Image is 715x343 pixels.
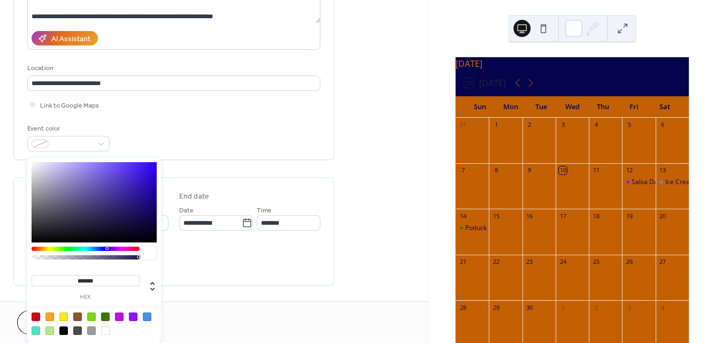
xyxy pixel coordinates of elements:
[559,166,567,174] div: 10
[459,303,467,311] div: 28
[659,121,667,129] div: 6
[659,166,667,174] div: 13
[659,212,667,220] div: 20
[464,96,495,118] div: Sun
[557,96,588,118] div: Wed
[45,326,54,335] div: #B8E986
[592,258,600,266] div: 25
[456,224,489,233] div: Potluck & a Documentary
[32,31,98,45] button: AI Assistant
[27,63,318,74] div: Location
[456,57,689,70] div: [DATE]
[459,212,467,220] div: 14
[632,178,686,187] div: Salsa Dance Class
[622,178,655,187] div: Salsa Dance Class
[115,312,124,321] div: #BD10E0
[656,178,689,187] div: Ice Cream & Peach Cobbler Fundraiser
[526,212,534,220] div: 16
[526,121,534,129] div: 2
[526,258,534,266] div: 23
[492,121,500,129] div: 1
[257,205,272,216] span: Time
[619,96,650,118] div: Fri
[101,312,110,321] div: #417505
[649,96,680,118] div: Sat
[59,326,68,335] div: #000000
[588,96,619,118] div: Thu
[625,121,633,129] div: 5
[625,166,633,174] div: 12
[129,312,137,321] div: #9013FE
[459,258,467,266] div: 21
[559,258,567,266] div: 24
[559,121,567,129] div: 3
[32,294,140,300] label: hex
[87,326,96,335] div: #9B9B9B
[592,166,600,174] div: 11
[459,166,467,174] div: 7
[659,258,667,266] div: 27
[492,258,500,266] div: 22
[17,310,83,334] button: Cancel
[101,326,110,335] div: #FFFFFF
[143,312,151,321] div: #4A90E2
[495,96,526,118] div: Mon
[179,205,194,216] span: Date
[592,121,600,129] div: 4
[32,326,40,335] div: #50E3C2
[526,303,534,311] div: 30
[73,326,82,335] div: #4A4A4A
[73,312,82,321] div: #8B572A
[32,312,40,321] div: #D0021B
[492,166,500,174] div: 8
[492,303,500,311] div: 29
[492,212,500,220] div: 15
[27,123,107,134] div: Event color
[559,212,567,220] div: 17
[45,312,54,321] div: #F5A623
[526,166,534,174] div: 9
[592,212,600,220] div: 18
[40,100,99,111] span: Link to Google Maps
[659,303,667,311] div: 4
[179,191,209,202] div: End date
[526,96,557,118] div: Tue
[59,312,68,321] div: #F8E71C
[559,303,567,311] div: 1
[51,34,90,45] div: AI Assistant
[465,224,541,233] div: Potluck & a Documentary
[592,303,600,311] div: 2
[625,303,633,311] div: 3
[459,121,467,129] div: 31
[625,258,633,266] div: 26
[625,212,633,220] div: 19
[87,312,96,321] div: #7ED321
